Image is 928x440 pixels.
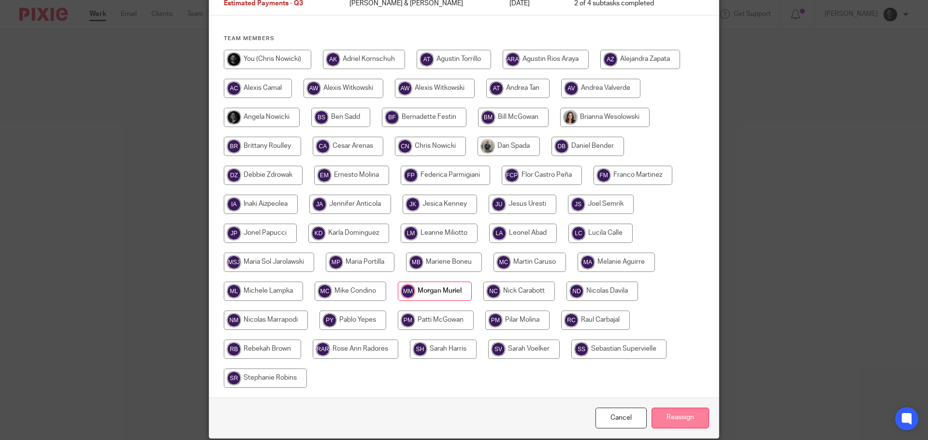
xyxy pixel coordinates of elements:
a: Close this dialog window [595,408,647,428]
h4: Team members [224,35,704,43]
span: Estimated Payments - Q3 [224,0,303,7]
input: Reassign [652,408,709,428]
